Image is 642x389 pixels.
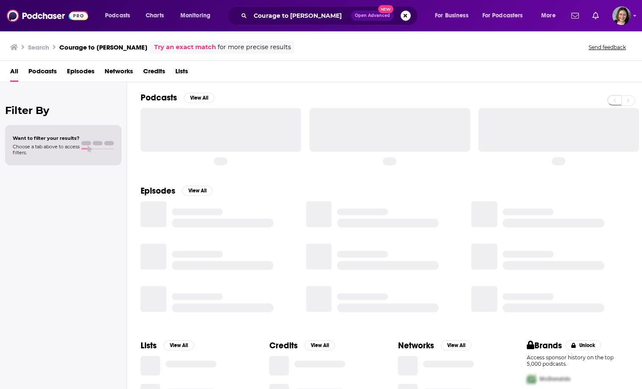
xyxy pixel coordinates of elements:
[141,340,194,351] a: ListsView All
[435,10,468,22] span: For Business
[218,42,291,52] span: for more precise results
[527,354,628,367] p: Access sponsor history on the top 5,000 podcasts.
[477,9,535,22] button: open menu
[146,10,164,22] span: Charts
[143,64,165,82] a: Credits
[429,9,479,22] button: open menu
[612,6,631,25] button: Show profile menu
[235,6,426,25] div: Search podcasts, credits, & more...
[523,370,540,388] img: First Pro Logo
[141,186,213,196] a: EpisodesView All
[175,64,188,82] a: Lists
[141,340,157,351] h2: Lists
[141,186,175,196] h2: Episodes
[568,8,582,23] a: Show notifications dropdown
[612,6,631,25] span: Logged in as micglogovac
[351,11,394,21] button: Open AdvancedNew
[304,340,335,350] button: View All
[541,10,556,22] span: More
[586,44,628,51] button: Send feedback
[163,340,194,350] button: View All
[441,340,471,350] button: View All
[180,10,210,22] span: Monitoring
[13,144,80,156] span: Choose a tab above to access filters.
[182,186,213,196] button: View All
[99,9,141,22] button: open menu
[28,64,57,82] a: Podcasts
[612,6,631,25] img: User Profile
[141,92,214,103] a: PodcastsView All
[13,135,80,141] span: Want to filter your results?
[174,9,221,22] button: open menu
[378,5,393,13] span: New
[398,340,434,351] h2: Networks
[154,42,216,52] a: Try an exact match
[565,340,601,350] button: Unlock
[59,43,147,51] h3: Courage to [PERSON_NAME]
[540,375,570,383] span: McDonalds
[105,10,130,22] span: Podcasts
[535,9,566,22] button: open menu
[140,9,169,22] a: Charts
[10,64,18,82] a: All
[527,340,562,351] h2: Brands
[269,340,298,351] h2: Credits
[28,43,49,51] h3: Search
[482,10,523,22] span: For Podcasters
[589,8,602,23] a: Show notifications dropdown
[398,340,471,351] a: NetworksView All
[184,93,214,103] button: View All
[105,64,133,82] a: Networks
[269,340,335,351] a: CreditsView All
[5,104,122,117] h2: Filter By
[250,9,351,22] input: Search podcasts, credits, & more...
[7,8,88,24] img: Podchaser - Follow, Share and Rate Podcasts
[355,14,390,18] span: Open Advanced
[67,64,94,82] a: Episodes
[141,92,177,103] h2: Podcasts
